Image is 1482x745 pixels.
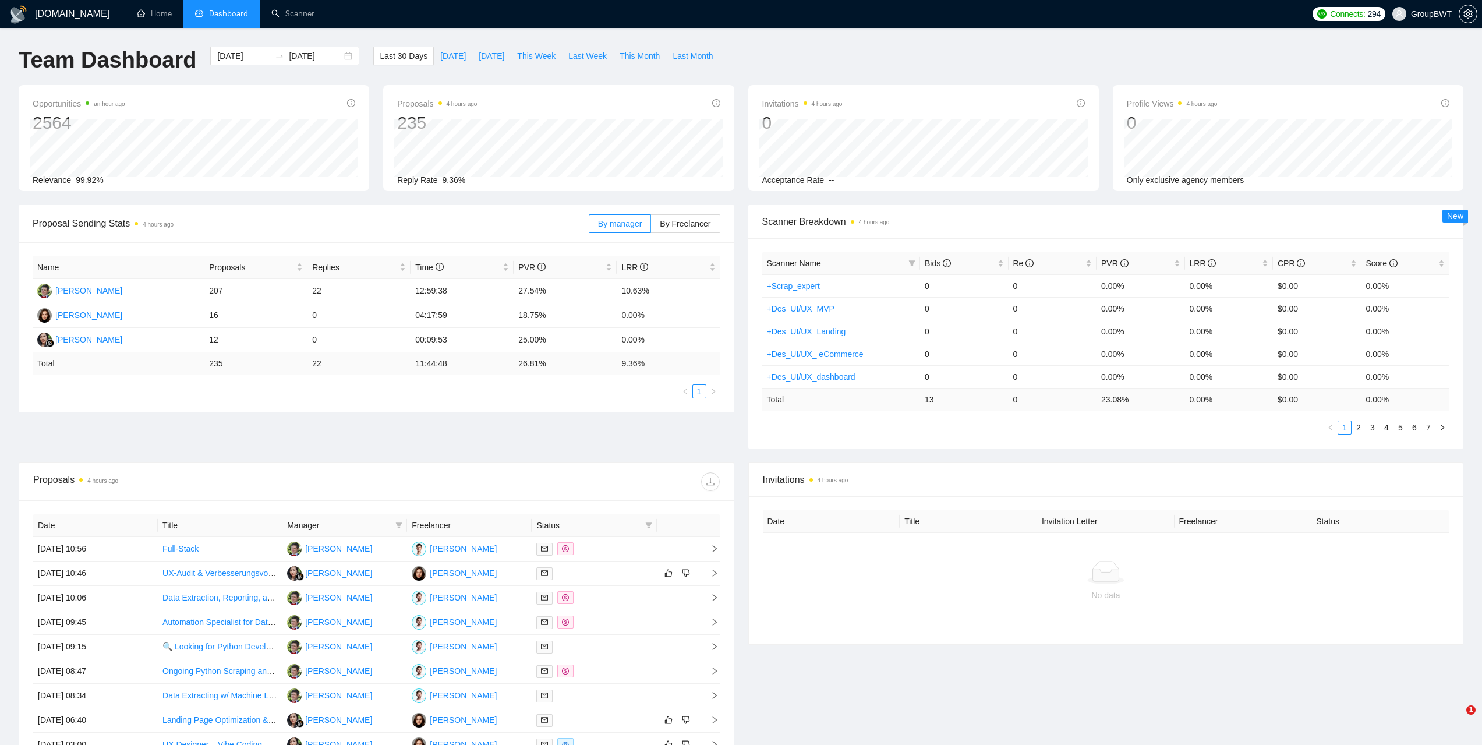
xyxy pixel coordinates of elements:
td: [DATE] 06:40 [33,708,158,733]
div: 235 [397,112,477,134]
span: Last Week [568,50,607,62]
td: 10.63% [617,279,720,303]
td: 0.00% [1361,297,1450,320]
td: 04:17:59 [411,303,514,328]
span: By Freelancer [660,219,710,228]
a: SN[PERSON_NAME] [287,715,372,724]
div: 0 [762,112,843,134]
span: Invitations [762,97,843,111]
div: [PERSON_NAME] [55,333,122,346]
div: [PERSON_NAME] [430,689,497,702]
button: Last 30 Days [373,47,434,65]
div: [PERSON_NAME] [305,640,372,653]
span: right [701,569,719,577]
img: AY [412,591,426,605]
a: +Des_UI/UX_ eCommerce [767,349,864,359]
h1: Team Dashboard [19,47,196,74]
span: This Week [517,50,556,62]
span: info-circle [436,263,444,271]
a: 6 [1408,421,1421,434]
button: Last Month [666,47,719,65]
img: SN [287,713,302,728]
img: gigradar-bm.png [296,719,304,728]
span: right [1439,424,1446,431]
span: filter [906,255,918,272]
div: [PERSON_NAME] [305,567,372,580]
td: Data Extraction, Reporting, and Engineering Specialist [158,586,282,610]
td: 0.00% [1097,297,1185,320]
th: Name [33,256,204,279]
a: SK[PERSON_NAME] [412,568,497,577]
img: SN [37,333,52,347]
span: info-circle [1120,259,1129,267]
span: 1 [1466,705,1476,715]
span: mail [541,619,548,626]
img: AY [412,640,426,654]
img: AS [287,688,302,703]
th: Proposals [204,256,307,279]
span: Reply Rate [397,175,437,185]
span: setting [1459,9,1477,19]
input: End date [289,50,342,62]
span: Bids [925,259,951,268]
span: Relevance [33,175,71,185]
span: Time [415,263,443,272]
a: 3 [1366,421,1379,434]
span: right [701,642,719,651]
li: 7 [1421,421,1435,435]
li: 3 [1366,421,1380,435]
td: 0 [1009,320,1097,343]
span: LRR [1190,259,1216,268]
a: Data Extracting w/ Machine Learning - 2000 Profiles, with 30 Data Points Each [162,691,446,700]
td: 0.00% [1361,343,1450,365]
span: dollar [562,594,569,601]
span: mail [541,570,548,577]
a: 7 [1422,421,1435,434]
span: info-circle [1389,259,1398,267]
time: 4 hours ago [1186,101,1217,107]
a: +Scrap_expert [767,281,820,291]
span: mail [541,643,548,650]
th: Freelancer [407,514,532,537]
a: +Des_UI/UX_MVP [767,304,834,313]
td: 22 [307,279,411,303]
td: 0 [920,365,1009,388]
span: right [701,716,719,724]
td: $0.00 [1273,343,1361,365]
td: $0.00 [1273,297,1361,320]
img: SK [412,713,426,728]
span: Proposals [397,97,477,111]
td: 18.75% [514,303,617,328]
img: AS [287,615,302,630]
button: This Week [511,47,562,65]
time: 4 hours ago [812,101,843,107]
button: download [701,472,720,491]
td: Total [33,352,204,375]
div: 2564 [33,112,125,134]
span: Scanner Name [767,259,821,268]
li: 6 [1407,421,1421,435]
a: AS[PERSON_NAME] [287,617,372,626]
td: 12 [204,328,307,352]
td: $0.00 [1273,274,1361,297]
span: Profile Views [1127,97,1218,111]
td: 0.00% [1185,297,1274,320]
img: AY [412,688,426,703]
button: [DATE] [434,47,472,65]
button: Last Week [562,47,613,65]
td: [DATE] 09:15 [33,635,158,659]
img: AS [287,591,302,605]
td: 22 [307,352,411,375]
button: right [1435,421,1449,435]
span: dislike [682,569,690,578]
td: 27.54% [514,279,617,303]
td: 0.00% [617,303,720,328]
td: $0.00 [1273,320,1361,343]
span: Manager [287,519,391,532]
span: left [682,388,689,395]
td: 235 [204,352,307,375]
a: AS[PERSON_NAME] [37,285,122,295]
span: to [275,51,284,61]
a: +Des_UI/UX_dashboard [767,372,855,382]
a: homeHome [137,9,172,19]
